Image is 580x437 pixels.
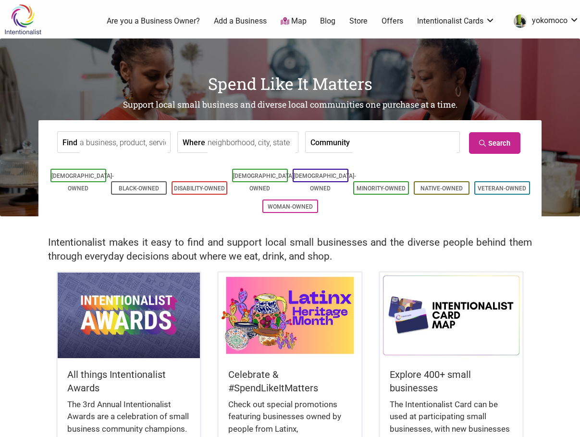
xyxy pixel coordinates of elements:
[357,185,406,192] a: Minority-Owned
[417,16,495,26] a: Intentionalist Cards
[380,273,522,358] img: Intentionalist Card Map
[183,132,205,152] label: Where
[390,368,513,395] h5: Explore 400+ small businesses
[268,203,313,210] a: Woman-Owned
[174,185,225,192] a: Disability-Owned
[48,236,532,263] h2: Intentionalist makes it easy to find and support local small businesses and the diverse people be...
[509,12,579,30] a: yokomoco
[62,132,77,152] label: Find
[58,273,200,358] img: Intentionalist Awards
[281,16,307,27] a: Map
[219,273,361,358] img: Latinx / Hispanic Heritage Month
[107,16,200,26] a: Are you a Business Owner?
[67,368,190,395] h5: All things Intentionalist Awards
[119,185,159,192] a: Black-Owned
[382,16,403,26] a: Offers
[478,185,526,192] a: Veteran-Owned
[294,173,356,192] a: [DEMOGRAPHIC_DATA]-Owned
[349,16,368,26] a: Store
[420,185,463,192] a: Native-Owned
[80,132,168,153] input: a business, product, service
[320,16,335,26] a: Blog
[51,173,114,192] a: [DEMOGRAPHIC_DATA]-Owned
[469,132,520,154] a: Search
[233,173,296,192] a: [DEMOGRAPHIC_DATA]-Owned
[214,16,267,26] a: Add a Business
[310,132,350,152] label: Community
[208,132,296,153] input: neighborhood, city, state
[228,368,351,395] h5: Celebrate & #SpendLikeItMatters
